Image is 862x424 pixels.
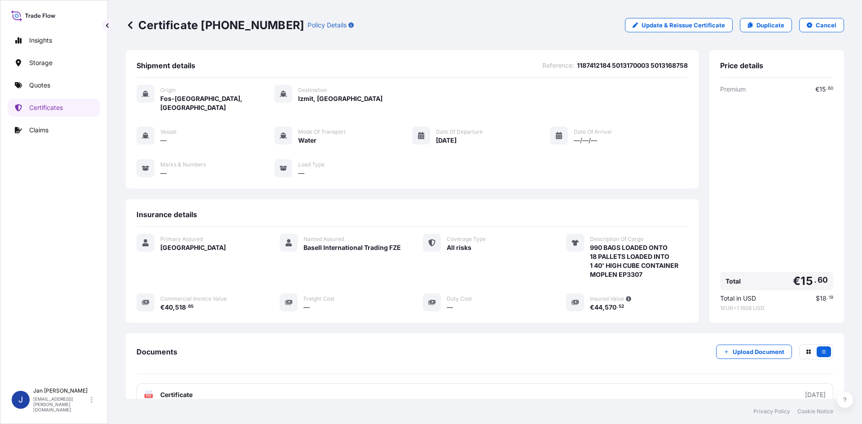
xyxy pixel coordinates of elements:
[303,303,310,312] span: —
[173,304,175,310] span: ,
[160,128,176,136] span: Vessel
[716,345,792,359] button: Upload Document
[160,295,227,302] span: Commercial Invoice Value
[188,305,194,308] span: 65
[160,87,176,94] span: Origin
[160,169,167,178] span: —
[146,394,152,398] text: PDF
[447,236,486,243] span: Coverage Type
[298,94,383,103] span: Izmit, [GEOGRAPHIC_DATA]
[29,126,48,135] p: Claims
[797,408,833,415] a: Cookie Notice
[136,347,177,356] span: Documents
[160,161,206,168] span: Marks & Numbers
[436,128,483,136] span: Date of Departure
[829,296,833,299] span: 19
[436,136,457,145] span: [DATE]
[625,18,733,32] a: Update & Reissue Certificate
[753,408,790,415] a: Privacy Policy
[303,243,401,252] span: Basell International Trading FZE
[816,21,836,30] p: Cancel
[175,304,186,310] span: 518
[818,277,828,283] span: 60
[577,61,688,70] span: 1187412184 5013170003 5013168758
[447,303,453,312] span: —
[590,236,643,243] span: Description Of Cargo
[136,383,833,407] a: PDFCertificate[DATE]
[33,387,89,394] p: Jan [PERSON_NAME]
[756,21,784,30] p: Duplicate
[303,236,344,243] span: Named Assured
[827,296,828,299] span: .
[160,136,167,145] span: —
[603,304,605,310] span: ,
[447,243,471,252] span: All risks
[298,169,304,178] span: —
[590,243,678,279] span: 990 BAGS LOADED ONTO 18 PALLETS LOADED INTO 1 40' HIGH CUBE CONTAINER MOPLEN EP3307
[574,136,597,145] span: —/—/—
[298,128,346,136] span: Mode of Transport
[590,295,624,302] span: Insured Value
[594,304,603,310] span: 44
[542,61,574,70] span: Reference :
[298,161,325,168] span: Load Type
[29,36,52,45] p: Insights
[308,21,347,30] p: Policy Details
[799,18,844,32] button: Cancel
[8,99,100,117] a: Certificates
[733,347,784,356] p: Upload Document
[33,396,89,412] p: [EMAIL_ADDRESS][PERSON_NAME][DOMAIN_NAME]
[8,121,100,139] a: Claims
[160,390,193,399] span: Certificate
[298,136,317,145] span: Water
[574,128,611,136] span: Date of Arrival
[828,87,833,90] span: 60
[186,305,188,308] span: .
[8,31,100,49] a: Insights
[8,54,100,72] a: Storage
[136,61,195,70] span: Shipment details
[800,275,813,287] span: 15
[720,61,763,70] span: Price details
[740,18,792,32] a: Duplicate
[820,295,827,302] span: 18
[819,86,826,92] span: 15
[303,295,334,302] span: Freight Cost
[18,395,23,404] span: J
[720,294,756,303] span: Total in USD
[160,236,203,243] span: Primary Assured
[590,304,594,310] span: €
[165,304,173,310] span: 40
[160,94,274,112] span: Fos-[GEOGRAPHIC_DATA], [GEOGRAPHIC_DATA]
[160,304,165,310] span: €
[29,58,53,67] p: Storage
[815,86,819,92] span: €
[605,304,616,310] span: 570
[617,305,618,308] span: .
[298,87,327,94] span: Destination
[816,295,820,302] span: $
[720,85,746,94] span: Premium
[642,21,725,30] p: Update & Reissue Certificate
[826,87,827,90] span: .
[29,103,63,112] p: Certificates
[805,390,826,399] div: [DATE]
[720,305,833,312] span: 1 EUR = 1.1658 USD
[136,210,197,219] span: Insurance details
[8,76,100,94] a: Quotes
[160,243,226,252] span: [GEOGRAPHIC_DATA]
[793,275,800,287] span: €
[814,277,817,283] span: .
[726,277,741,286] span: Total
[447,295,472,302] span: Duty Cost
[619,305,624,308] span: 52
[29,81,50,90] p: Quotes
[126,18,304,32] p: Certificate [PHONE_NUMBER]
